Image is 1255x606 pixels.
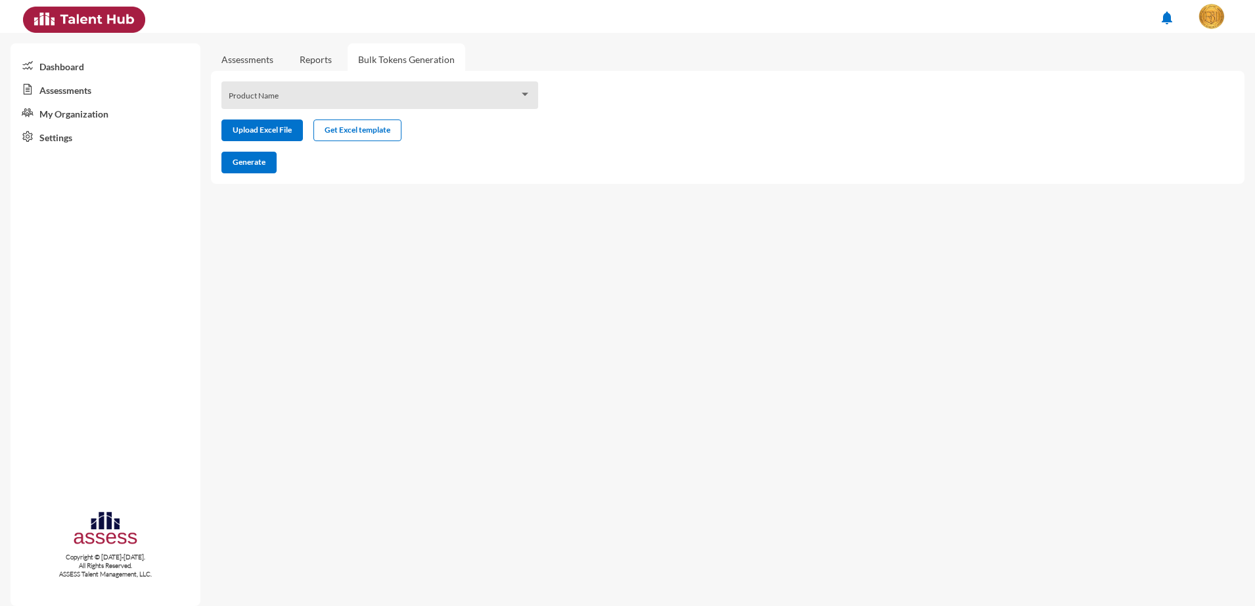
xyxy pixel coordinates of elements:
[11,125,200,148] a: Settings
[221,152,277,173] button: Generate
[11,553,200,578] p: Copyright © [DATE]-[DATE]. All Rights Reserved. ASSESS Talent Management, LLC.
[11,77,200,101] a: Assessments
[11,54,200,77] a: Dashboard
[313,119,401,141] button: Get Excel template
[233,157,265,167] span: Generate
[221,119,303,141] button: Upload Excel File
[1159,10,1175,26] mat-icon: notifications
[289,43,342,76] a: Reports
[11,101,200,125] a: My Organization
[72,509,139,551] img: assesscompany-logo.png
[348,43,465,76] a: Bulk Tokens Generation
[233,125,292,135] span: Upload Excel File
[221,54,273,65] a: Assessments
[325,125,390,135] span: Get Excel template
